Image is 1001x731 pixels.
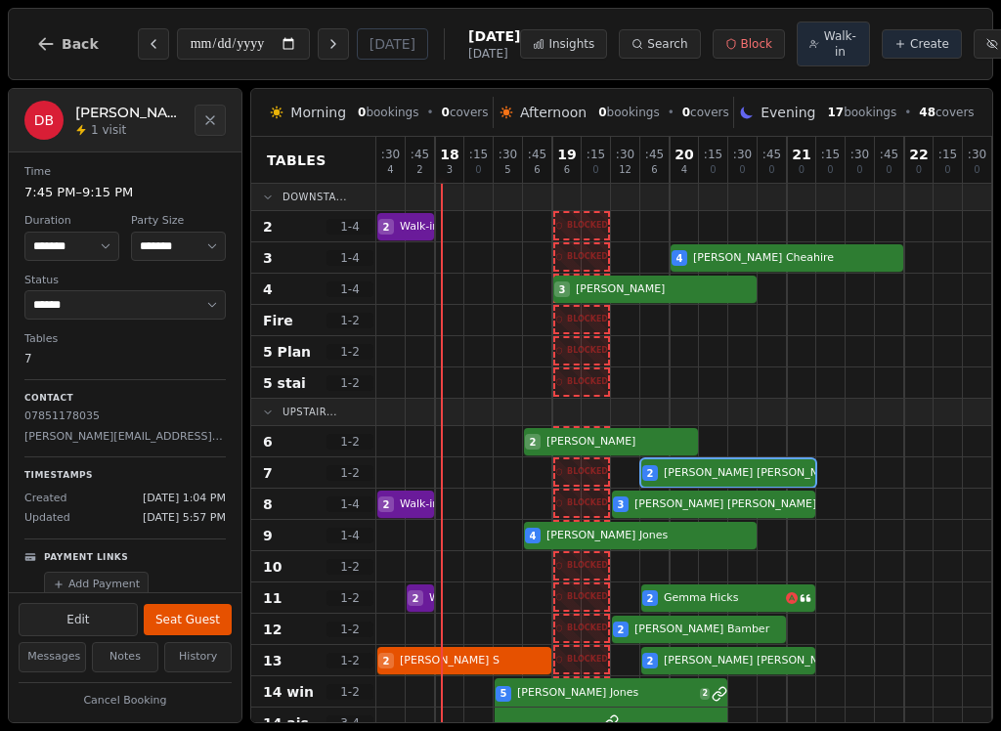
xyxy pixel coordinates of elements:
p: 07851178035 [24,408,226,425]
button: Edit [19,603,138,636]
button: Seat Guest [144,604,232,635]
span: 5 [504,165,510,175]
dd: 7 [24,350,226,367]
span: 2 [383,654,390,668]
button: Insights [520,29,607,59]
span: 7 [263,463,273,483]
span: 0 [598,106,606,119]
span: Updated [24,510,70,527]
span: 2 [383,220,390,235]
span: Upstair... [283,405,337,419]
span: 2 [647,466,654,481]
span: Back [62,37,99,51]
button: [DATE] [357,28,428,60]
span: 2 [530,435,537,450]
span: 20 [675,148,693,161]
span: [DATE] 1:04 PM [143,491,226,507]
span: 1 - 4 [326,496,373,512]
span: 1 - 2 [326,684,373,700]
span: 0 [739,165,745,175]
span: 0 [358,106,366,119]
span: bookings [827,105,896,120]
span: 19 [557,148,576,161]
span: 3 - 4 [326,715,373,731]
button: Create [882,29,962,59]
span: 4 [676,251,683,266]
span: [PERSON_NAME] [PERSON_NAME] [664,653,846,669]
span: 12 [619,165,631,175]
span: [PERSON_NAME] Jones [546,528,757,544]
span: 1 - 2 [326,434,373,450]
span: Walk-in [400,219,439,236]
span: 1 visit [91,122,126,138]
span: : 15 [469,149,488,160]
span: 2 [413,591,419,606]
span: 21 [792,148,810,161]
span: 2 [263,217,273,236]
span: 1 - 4 [326,528,373,543]
span: [PERSON_NAME] S [400,653,551,669]
button: Block [713,29,785,59]
span: 0 [827,165,833,175]
span: Insights [548,36,594,52]
span: 1 - 4 [326,281,373,297]
p: Contact [24,392,226,406]
span: 3 [618,497,625,512]
span: : 30 [499,149,517,160]
span: [DATE] 5:57 PM [143,510,226,527]
button: Close [195,105,226,136]
span: : 30 [968,149,986,160]
span: 5 stai [263,373,306,393]
span: [PERSON_NAME] [546,434,698,451]
span: 0 [442,106,450,119]
span: 11 [263,588,282,608]
span: Walk-in [429,590,468,607]
button: Add Payment [44,572,149,598]
span: 0 [856,165,862,175]
svg: Allergens: Gluten [786,592,798,604]
svg: Customer message [800,592,811,604]
span: covers [442,105,489,120]
span: 1 - 2 [326,559,373,575]
span: 6 [263,432,273,451]
span: 14 win [263,682,314,702]
span: 2 [618,623,625,637]
span: Fire [263,311,293,330]
button: Search [619,29,700,59]
span: 0 [592,165,598,175]
span: 2 [647,591,654,606]
p: Payment Links [44,551,128,565]
span: 3 [263,248,273,268]
p: Timestamps [24,469,226,483]
span: 0 [886,165,892,175]
span: [PERSON_NAME] [PERSON_NAME] [634,496,816,513]
span: 10 [263,557,282,577]
span: : 45 [528,149,546,160]
span: [PERSON_NAME] Bamber [634,622,786,638]
p: [PERSON_NAME][EMAIL_ADDRESS][DOMAIN_NAME] [24,429,226,446]
span: 6 [651,165,657,175]
button: Notes [92,642,159,672]
dt: Duration [24,213,119,230]
span: Create [910,36,949,52]
span: 18 [440,148,458,161]
span: : 45 [645,149,664,160]
span: : 45 [762,149,781,160]
span: • [668,105,675,120]
span: [DATE] [468,26,520,46]
span: : 30 [381,149,400,160]
span: 2 [416,165,422,175]
span: 4 [263,279,273,299]
button: Cancel Booking [19,689,232,713]
dt: Tables [24,331,226,348]
dt: Party Size [131,213,226,230]
span: : 30 [733,149,752,160]
span: : 30 [616,149,634,160]
span: 2 [647,654,654,668]
span: Walk-in [823,28,857,60]
span: 0 [799,165,805,175]
span: [PERSON_NAME] [576,281,757,298]
span: 6 [534,165,540,175]
button: Back [21,21,114,67]
span: 3 [559,282,566,297]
